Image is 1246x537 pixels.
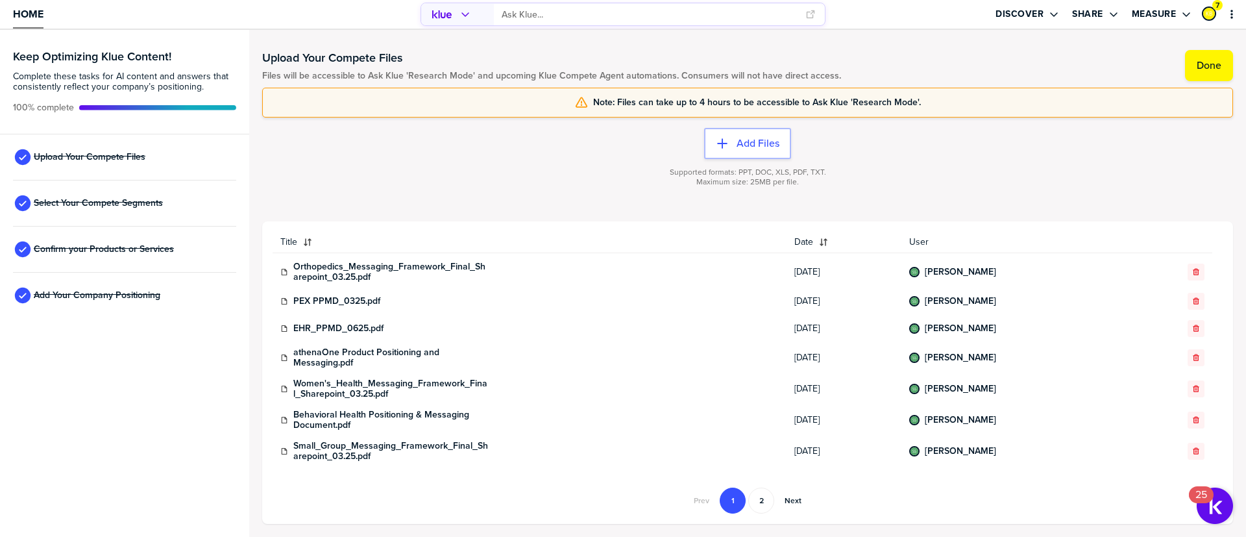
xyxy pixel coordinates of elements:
a: [PERSON_NAME] [925,353,996,363]
label: Add Files [737,137,779,150]
button: Go to next page [777,488,809,514]
span: [DATE] [794,384,894,394]
div: Syam Sasidharan [909,353,920,363]
button: Title [273,232,787,253]
span: Upload Your Compete Files [34,152,145,162]
img: 552e032844afc2450db752c4aba18f17-sml.png [1203,8,1215,19]
button: Go to page 2 [748,488,774,514]
span: Complete these tasks for AI content and answers that consistently reflect your company’s position... [13,71,236,92]
span: Home [13,8,43,19]
h3: Keep Optimizing Klue Content! [13,51,236,62]
button: Date [787,232,901,253]
span: [DATE] [794,267,894,277]
a: Behavioral Health Positioning & Messaging Document.pdf [293,410,488,431]
a: Small_Group_Messaging_Framework_Final_Sharepoint_03.25.pdf [293,441,488,462]
label: Discover [996,8,1044,20]
img: ebc6ddbd162de32c16aad98552750454-sml.png [910,385,918,393]
a: Orthopedics_Messaging_Framework_Final_Sharepoint_03.25.pdf [293,262,488,282]
img: ebc6ddbd162de32c16aad98552750454-sml.png [910,297,918,305]
label: Measure [1132,8,1177,20]
span: [DATE] [794,415,894,425]
button: Go to previous page [686,488,717,514]
span: Confirm your Products or Services [34,244,174,255]
span: [DATE] [794,323,894,334]
button: Open Resource Center, 25 new notifications [1197,488,1233,524]
div: Syam Sasidharan [909,415,920,425]
a: Women's_Health_Messaging_Framework_Final_Sharepoint_03.25.pdf [293,379,488,399]
label: Done [1197,59,1221,72]
input: Ask Klue... [502,4,798,25]
span: Add Your Company Positioning [34,290,160,301]
h1: Upload Your Compete Files [262,50,841,66]
img: ebc6ddbd162de32c16aad98552750454-sml.png [910,354,918,362]
label: Share [1072,8,1103,20]
img: ebc6ddbd162de32c16aad98552750454-sml.png [910,325,918,332]
a: [PERSON_NAME] [925,296,996,306]
span: User [909,237,1130,247]
a: [PERSON_NAME] [925,415,996,425]
button: Add Files [704,128,791,159]
span: Supported formats: PPT, DOC, XLS, PDF, TXT. [670,168,826,177]
span: Maximum size: 25MB per file. [696,177,799,187]
a: [PERSON_NAME] [925,384,996,394]
span: Select Your Compete Segments [34,198,163,208]
img: ebc6ddbd162de32c16aad98552750454-sml.png [910,447,918,455]
div: Syam Sasidharan [909,267,920,277]
div: Syam Sasidharan [909,296,920,306]
button: Done [1185,50,1233,81]
div: Syam Sasidharan [909,323,920,334]
div: Syam Sasidharan [909,384,920,394]
div: Kiranbabu Babu [1202,6,1216,21]
a: PEX PPMD_0325.pdf [293,296,380,306]
span: Note: Files can take up to 4 hours to be accessible to Ask Klue 'Research Mode'. [593,97,921,108]
span: Title [280,237,297,247]
span: Files will be accessible to Ask Klue 'Research Mode' and upcoming Klue Compete Agent automations.... [262,71,841,81]
span: 7 [1215,1,1219,10]
span: Date [794,237,813,247]
span: [DATE] [794,296,894,306]
nav: Pagination Navigation [685,488,811,514]
a: Edit Profile [1201,5,1217,22]
img: ebc6ddbd162de32c16aad98552750454-sml.png [910,416,918,424]
a: [PERSON_NAME] [925,323,996,334]
a: [PERSON_NAME] [925,446,996,456]
a: EHR_PPMD_0625.pdf [293,323,384,334]
div: Syam Sasidharan [909,446,920,456]
span: [DATE] [794,353,894,363]
span: Active [13,103,74,113]
div: 25 [1195,495,1207,512]
span: [DATE] [794,446,894,456]
a: athenaOne Product Positioning and Messaging.pdf [293,347,488,368]
a: [PERSON_NAME] [925,267,996,277]
img: ebc6ddbd162de32c16aad98552750454-sml.png [910,268,918,276]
